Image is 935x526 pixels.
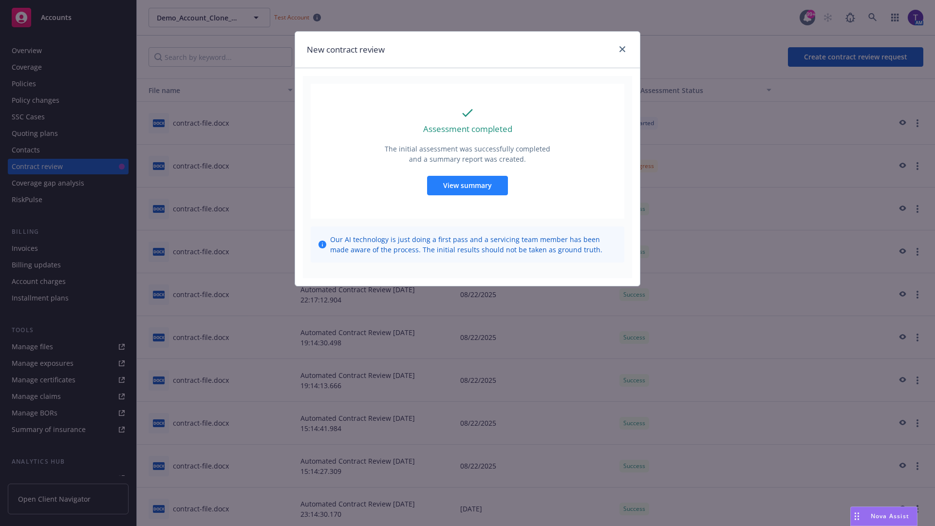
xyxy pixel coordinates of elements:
p: Assessment completed [423,123,512,135]
span: View summary [443,181,492,190]
div: Drag to move [851,507,863,526]
span: Nova Assist [871,512,909,520]
button: View summary [427,176,508,195]
span: Our AI technology is just doing a first pass and a servicing team member has been made aware of t... [330,234,617,255]
h1: New contract review [307,43,385,56]
a: close [617,43,628,55]
p: The initial assessment was successfully completed and a summary report was created. [384,144,551,164]
button: Nova Assist [850,507,917,526]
